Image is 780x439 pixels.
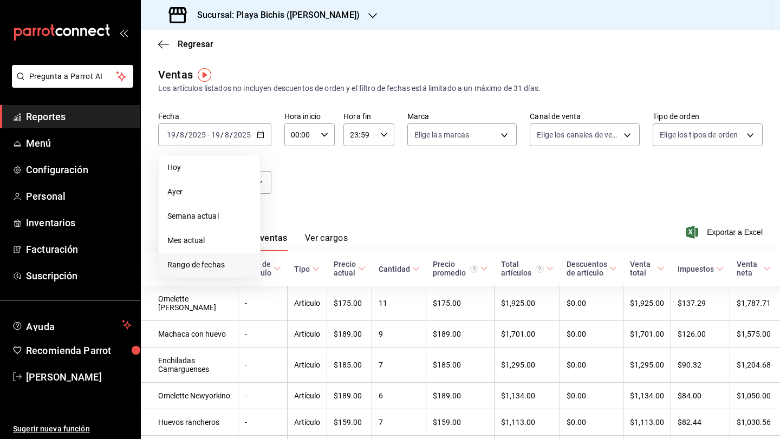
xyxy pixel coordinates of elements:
[495,383,560,409] td: $1,134.00
[372,348,426,383] td: 7
[630,260,665,277] span: Venta total
[179,130,185,139] input: --
[495,286,560,321] td: $1,925.00
[26,215,132,230] span: Inventarios
[327,286,372,321] td: $175.00
[653,113,763,120] label: Tipo de orden
[13,423,132,435] span: Sugerir nueva función
[188,9,360,22] h3: Sucursal: Playa Bichis ([PERSON_NAME])
[294,265,320,273] span: Tipo
[671,321,730,348] td: $126.00
[495,321,560,348] td: $1,701.00
[623,321,671,348] td: $1,701.00
[288,409,327,436] td: Artículo
[433,260,488,277] span: Precio promedio
[141,321,238,348] td: Machaca con huevo
[737,260,762,277] div: Venta neta
[623,286,671,321] td: $1,925.00
[238,383,288,409] td: -
[158,83,763,94] div: Los artículos listados no incluyen descuentos de orden y el filtro de fechas está limitado a un m...
[334,260,366,277] span: Precio actual
[426,383,495,409] td: $189.00
[26,189,132,204] span: Personal
[175,233,348,251] div: navigation tabs
[238,409,288,436] td: -
[141,286,238,321] td: Omelette [PERSON_NAME]
[12,65,133,88] button: Pregunta a Parrot AI
[426,286,495,321] td: $175.00
[8,78,133,90] a: Pregunta a Parrot AI
[141,409,238,436] td: Huevos rancheros
[372,383,426,409] td: 6
[167,186,251,198] span: Ayer
[26,242,132,257] span: Facturación
[167,235,251,246] span: Mes actual
[158,67,193,83] div: Ventas
[495,348,560,383] td: $1,295.00
[379,265,410,273] div: Cantidad
[167,211,251,222] span: Semana actual
[536,265,544,273] svg: El total artículos considera cambios de precios en los artículos así como costos adicionales por ...
[233,130,251,139] input: ----
[167,162,251,173] span: Hoy
[207,130,210,139] span: -
[678,265,724,273] span: Impuestos
[188,130,206,139] input: ----
[623,409,671,436] td: $1,113.00
[26,370,132,384] span: [PERSON_NAME]
[224,130,230,139] input: --
[623,383,671,409] td: $1,134.00
[671,286,730,321] td: $137.29
[198,68,211,82] img: Tooltip marker
[560,348,623,383] td: $0.00
[166,130,176,139] input: --
[495,409,560,436] td: $1,113.00
[737,260,771,277] span: Venta neta
[688,226,763,239] button: Exportar a Excel
[426,348,495,383] td: $185.00
[29,71,116,82] span: Pregunta a Parrot AI
[26,318,118,331] span: Ayuda
[426,409,495,436] td: $159.00
[305,233,348,251] button: Ver cargos
[167,259,251,271] span: Rango de fechas
[211,130,220,139] input: --
[220,130,224,139] span: /
[414,129,470,140] span: Elige las marcas
[158,39,213,49] button: Regresar
[372,321,426,348] td: 9
[470,265,478,273] svg: Precio promedio = Total artículos / cantidad
[660,129,738,140] span: Elige los tipos de orden
[288,321,327,348] td: Artículo
[379,265,420,273] span: Cantidad
[372,286,426,321] td: 11
[185,130,188,139] span: /
[158,113,271,120] label: Fecha
[560,383,623,409] td: $0.00
[327,409,372,436] td: $159.00
[560,409,623,436] td: $0.00
[327,348,372,383] td: $185.00
[433,260,478,277] div: Precio promedio
[26,268,132,283] span: Suscripción
[26,343,132,358] span: Recomienda Parrot
[426,321,495,348] td: $189.00
[288,383,327,409] td: Artículo
[238,348,288,383] td: -
[560,321,623,348] td: $0.00
[407,113,517,120] label: Marca
[327,321,372,348] td: $189.00
[623,348,671,383] td: $1,295.00
[141,383,238,409] td: Omelette Newyorkino
[327,383,372,409] td: $189.00
[671,409,730,436] td: $82.44
[26,162,132,177] span: Configuración
[294,265,310,273] div: Tipo
[26,136,132,150] span: Menú
[567,260,617,277] span: Descuentos de artículo
[334,260,356,277] div: Precio actual
[567,260,607,277] div: Descuentos de artículo
[501,260,554,277] span: Total artículos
